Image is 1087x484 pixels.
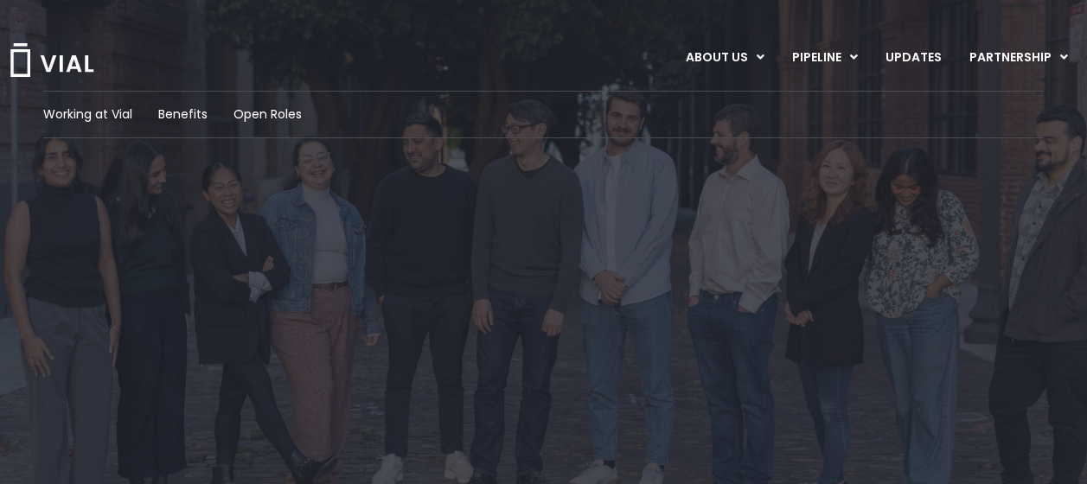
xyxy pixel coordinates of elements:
a: PARTNERSHIPMenu Toggle [956,43,1082,73]
a: Open Roles [233,105,302,124]
a: Working at Vial [43,105,132,124]
a: ABOUT USMenu Toggle [672,43,777,73]
a: Benefits [158,105,208,124]
a: PIPELINEMenu Toggle [778,43,871,73]
img: Vial Logo [9,43,95,77]
a: UPDATES [872,43,955,73]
